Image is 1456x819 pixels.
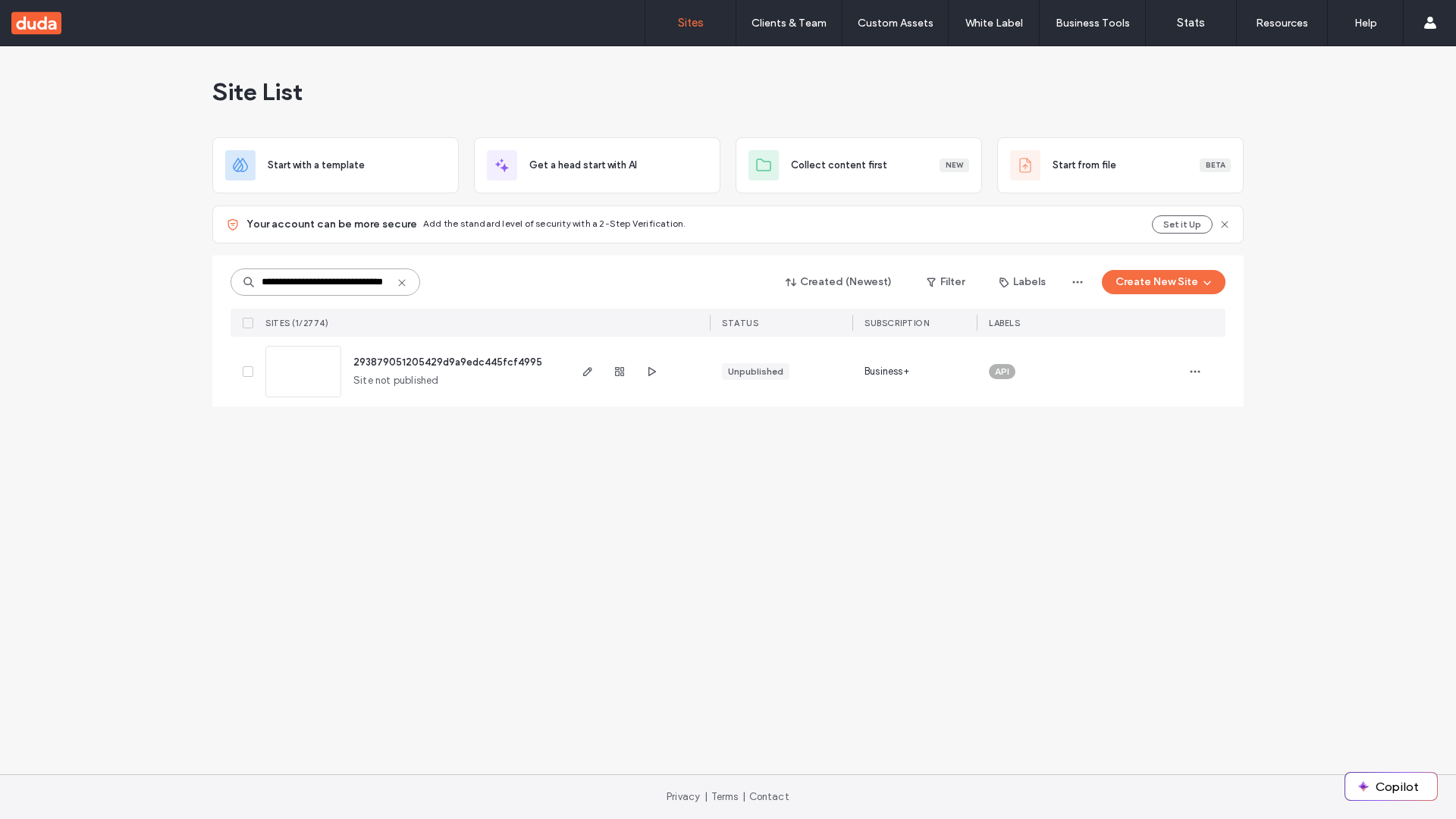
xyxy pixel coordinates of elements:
label: Stats [1177,16,1205,30]
button: Create New Site [1102,270,1225,294]
label: Help [1354,17,1377,30]
span: API [995,365,1009,378]
button: Set it Up [1152,215,1213,234]
span: Get a head start with AI [529,158,637,173]
span: | [704,791,708,802]
div: Start from fileBeta [997,137,1244,193]
div: Get a head start with AI [474,137,720,193]
label: White Label [965,17,1023,30]
span: LABELS [989,318,1020,328]
div: Start with a template [212,137,459,193]
span: STATUS [722,318,758,328]
label: Resources [1256,17,1308,30]
button: Copilot [1345,773,1437,800]
button: Filter [912,270,980,294]
div: Collect content firstNew [736,137,982,193]
span: Start with a template [268,158,365,173]
label: Business Tools [1056,17,1130,30]
span: Add the standard level of security with a 2-Step Verification. [423,218,686,229]
span: Site not published [353,373,439,388]
span: Start from file [1053,158,1116,173]
div: New [940,158,969,172]
a: Contact [749,791,789,802]
span: SITES (1/2774) [265,318,328,328]
span: SUBSCRIPTION [864,318,929,328]
span: | [742,791,745,802]
label: Custom Assets [858,17,934,30]
a: Terms [711,791,739,802]
label: Clients & Team [752,17,827,30]
span: Collect content first [791,158,887,173]
button: Labels [986,270,1059,294]
a: Privacy [667,791,700,802]
button: Created (Newest) [773,270,905,294]
span: Site List [212,77,303,107]
a: 293879051205429d9a9edc445fcf4995 [353,356,542,368]
label: Sites [678,16,704,30]
div: Unpublished [728,365,783,378]
span: Business+ [864,364,909,379]
span: Your account can be more secure [246,217,417,232]
div: Beta [1200,158,1231,172]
